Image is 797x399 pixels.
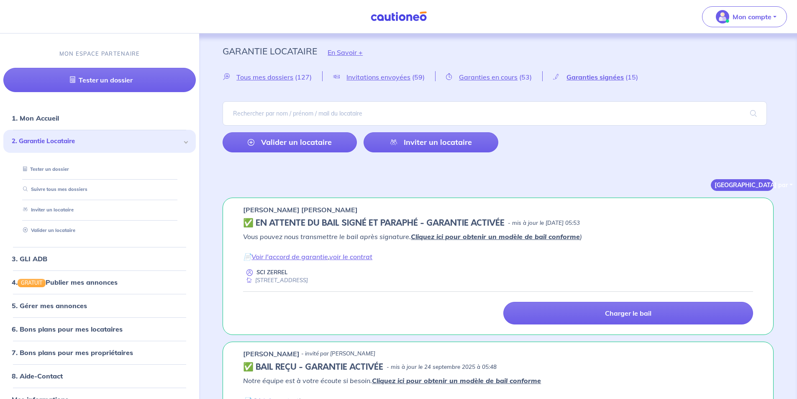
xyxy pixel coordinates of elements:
[13,183,186,197] div: Suivre tous mes dossiers
[20,227,75,233] a: Valider un locataire
[12,114,59,122] a: 1. Mon Accueil
[3,297,196,314] div: 5. Gérer mes annonces
[59,50,140,58] p: MON ESPACE PARTENAIRE
[20,166,69,172] a: Tester un dossier
[243,349,300,359] p: [PERSON_NAME]
[256,268,287,276] p: SCI ZERREL
[740,102,767,125] span: search
[243,232,582,241] em: Vous pouvez nous transmettre le bail après signature. )
[243,376,541,385] em: Notre équipe est à votre écoute si besoin.
[3,321,196,337] div: 6. Bons plans pour mes locataires
[243,252,372,261] em: 📄 ,
[711,179,774,191] button: [GEOGRAPHIC_DATA] par
[251,252,328,261] a: Voir l'accord de garantie
[716,10,729,23] img: illu_account_valid_menu.svg
[3,274,196,291] div: 4.GRATUITPublier mes annonces
[519,73,532,81] span: (53)
[372,376,541,385] a: Cliquez ici pour obtenir un modèle de bail conforme
[12,325,123,333] a: 6. Bons plans pour mes locataires
[503,302,753,324] a: Charger le bail
[295,73,312,81] span: (127)
[12,136,181,146] span: 2. Garantie Locataire
[13,162,186,176] div: Tester un dossier
[625,73,638,81] span: (15)
[3,130,196,153] div: 2. Garantie Locataire
[12,255,47,263] a: 3. GLI ADB
[301,350,375,358] p: - invité par [PERSON_NAME]
[12,301,87,310] a: 5. Gérer mes annonces
[223,44,317,59] p: Garantie Locataire
[243,362,383,372] h5: ✅ BAIL REÇU - GARANTIE ACTIVÉE
[508,219,580,227] p: - mis à jour le [DATE] 05:53
[367,11,430,22] img: Cautioneo
[20,187,87,193] a: Suivre tous mes dossiers
[13,224,186,237] div: Valider un locataire
[3,368,196,384] div: 8. Aide-Contact
[543,73,648,81] a: Garanties signées(15)
[702,6,787,27] button: illu_account_valid_menu.svgMon compte
[3,250,196,267] div: 3. GLI ADB
[223,132,357,152] a: Valider un locataire
[364,132,498,152] a: Inviter un locataire
[733,12,771,22] p: Mon compte
[243,362,753,372] div: state: CONTRACT-VALIDATED, Context: IN-LANDLORD,IS-GL-CAUTION-IN-LANDLORD
[436,73,542,81] a: Garanties en cours(53)
[459,73,518,81] span: Garanties en cours
[12,278,118,286] a: 4.GRATUITPublier mes annonces
[317,40,373,64] button: En Savoir +
[387,363,497,371] p: - mis à jour le 24 septembre 2025 à 05:48
[20,207,74,213] a: Inviter un locataire
[605,309,651,317] p: Charger le bail
[3,68,196,92] a: Tester un dossier
[3,344,196,361] div: 7. Bons plans pour mes propriétaires
[223,73,322,81] a: Tous mes dossiers(127)
[243,218,753,228] div: state: CONTRACT-SIGNED, Context: IN-LANDLORD,IN-LANDLORD
[566,73,624,81] span: Garanties signées
[323,73,435,81] a: Invitations envoyées(59)
[329,252,372,261] a: voir le contrat
[236,73,293,81] span: Tous mes dossiers
[346,73,410,81] span: Invitations envoyées
[12,348,133,357] a: 7. Bons plans pour mes propriétaires
[243,205,358,215] p: [PERSON_NAME] [PERSON_NAME]
[243,276,308,284] div: [STREET_ADDRESS]
[411,232,580,241] a: Cliquez ici pour obtenir un modèle de bail conforme
[223,101,767,126] input: Rechercher par nom / prénom / mail du locataire
[243,218,505,228] h5: ✅️️️ EN ATTENTE DU BAIL SIGNÉ ET PARAPHÉ - GARANTIE ACTIVÉE
[3,110,196,126] div: 1. Mon Accueil
[412,73,425,81] span: (59)
[12,372,63,380] a: 8. Aide-Contact
[13,203,186,217] div: Inviter un locataire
